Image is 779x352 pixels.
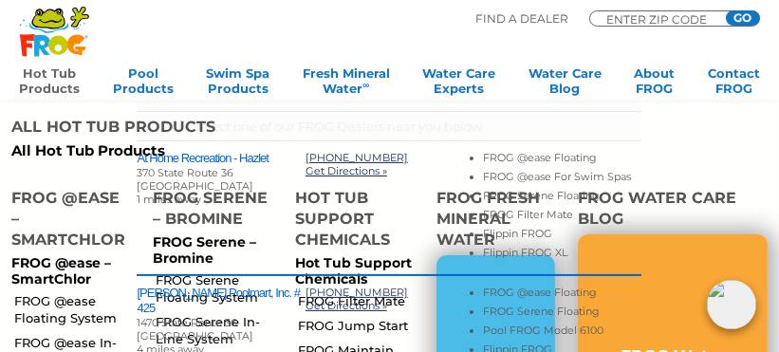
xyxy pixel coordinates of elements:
[483,189,641,208] li: FROG Serene Floating
[475,10,568,28] p: Find A Dealer
[306,286,408,299] a: [PHONE_NUMBER]
[707,280,756,329] img: openIcon
[137,166,305,179] div: 370 State Route 36
[19,65,80,103] a: Hot TubProducts
[137,329,305,343] div: [GEOGRAPHIC_DATA]
[11,188,130,255] h4: FROG @ease – SmartChlor
[483,324,641,343] li: Pool FROG Model 6100
[483,286,641,305] li: FROG @ease Floating
[11,117,376,142] h4: All Hot Tub Products
[578,188,768,234] h4: FROG Water Care Blog
[303,65,390,103] a: Fresh MineralWater∞
[483,246,641,265] li: Flippin FROG XL
[604,14,718,24] input: Zip Code Form
[11,142,376,159] a: All Hot Tub Products
[422,65,495,103] a: Water CareExperts
[137,179,305,193] div: [GEOGRAPHIC_DATA]
[306,164,387,177] a: Get Directions »
[362,80,369,90] sup: ∞
[137,193,201,206] span: 1 miles away
[137,286,305,316] h2: [PERSON_NAME] Poolmart, Inc. # 425
[11,255,130,287] p: FROG @ease – SmartChlor
[483,305,641,324] li: FROG Serene Floating
[306,299,387,312] a: Get Directions »
[137,151,305,166] h2: At Home Recreation - Hazlet
[113,65,174,103] a: PoolProducts
[726,10,760,26] input: GO
[137,316,305,329] div: 1470 State Route 36
[14,292,137,326] a: FROG @ease Floating System
[206,65,269,103] a: Swim SpaProducts
[483,227,641,246] li: Flippin FROG
[529,65,602,103] a: Water CareBlog
[306,151,408,164] a: [PHONE_NUMBER]
[708,65,760,103] a: ContactFROG
[483,208,641,227] li: FROG Filter Mate
[634,65,675,103] a: AboutFROG
[483,151,641,170] li: FROG @ease Floating
[483,170,641,189] li: FROG @ease For Swim Spas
